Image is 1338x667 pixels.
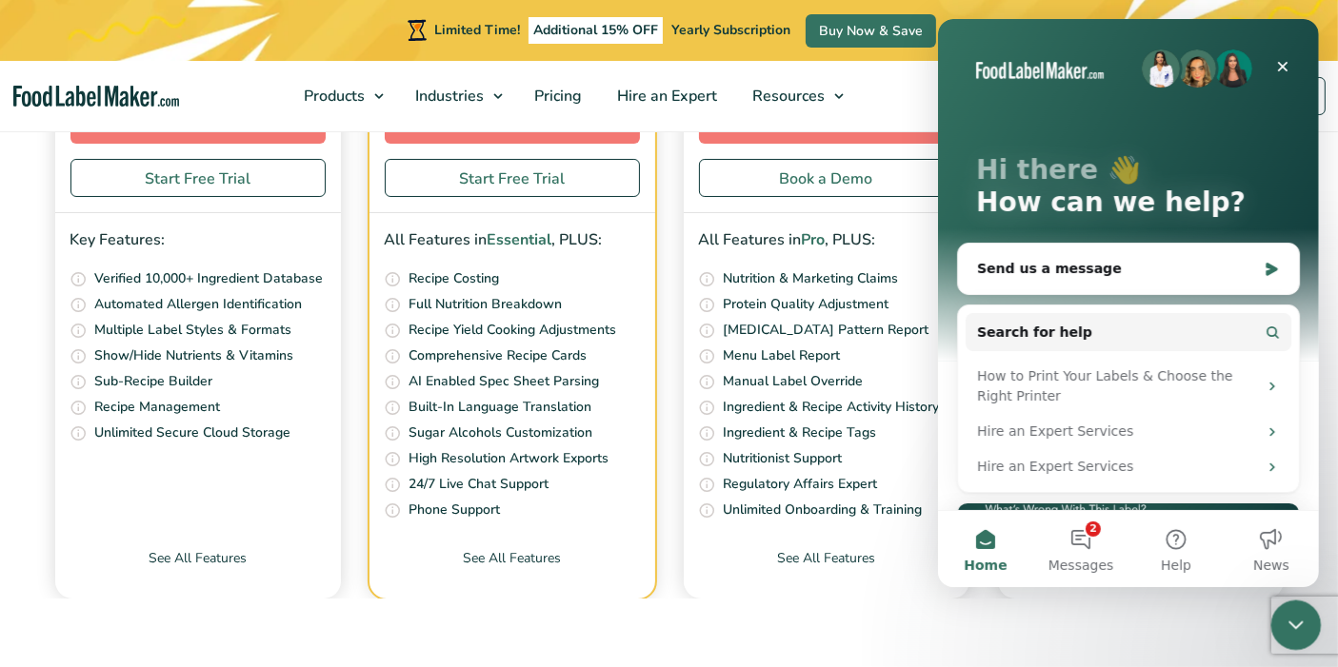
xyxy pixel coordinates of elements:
span: Essential [488,229,552,250]
span: Additional 15% OFF [529,17,663,44]
a: Start Free Trial [70,159,326,197]
a: Buy Now & Save [699,106,954,144]
a: See All Features [998,548,1284,598]
span: Help [223,539,253,553]
a: Resources [735,61,853,131]
p: Key Features: [70,228,326,253]
a: See All Features [55,548,341,598]
p: Protein Quality Adjustment [724,293,889,314]
a: Pricing [517,61,595,131]
p: Ingredient & Recipe Activity History [724,396,940,417]
p: Comprehensive Recipe Cards [409,344,588,365]
p: Unlimited Onboarding & Training [724,499,923,520]
a: See All Features [684,548,969,598]
p: Automated Allergen Identification [95,293,303,314]
iframe: Intercom live chat [1271,600,1322,651]
p: Regulatory Affairs Expert [724,473,878,494]
span: Yearly Subscription [671,21,790,39]
p: Phone Support [409,499,501,520]
a: Products [287,61,393,131]
p: 24/7 Live Chat Support [409,473,549,494]
p: Multiple Label Styles & Formats [95,319,292,340]
a: Industries [398,61,512,131]
a: Start Free Trial [385,159,640,197]
a: Buy Now & Save [70,106,326,144]
a: Hire an Expert [600,61,730,131]
p: All Features in , PLUS: [385,228,640,253]
p: Show/Hide Nutrients & Vitamins [95,344,294,365]
img: [Free Webinar] What's wrong with this Label? [20,484,361,618]
button: Messages [95,492,190,568]
p: Full Nutrition Breakdown [409,293,563,314]
p: Manual Label Override [724,370,864,391]
a: Buy Now & Save [385,106,640,144]
span: Products [298,86,367,107]
span: Messages [110,539,176,553]
p: Sugar Alcohols Customization [409,422,593,442]
p: Nutritionist Support [724,447,843,468]
p: Nutrition & Marketing Claims [724,267,899,288]
p: Sub-Recipe Builder [95,370,213,391]
div: Close [328,30,362,65]
button: News [286,492,381,568]
span: Pro [802,229,826,250]
p: Recipe Costing [409,267,500,288]
p: Ingredient & Recipe Tags [724,422,877,442]
p: Verified 10,000+ Ingredient Database [95,267,324,288]
span: Hire an Expert [611,86,719,107]
p: [MEDICAL_DATA] Pattern Report [724,319,929,340]
p: Menu Label Report [724,344,841,365]
iframe: Intercom live chat [938,19,1319,587]
a: See All Features [369,548,655,598]
span: Resources [747,86,827,107]
button: Help [190,492,286,568]
p: Recipe Management [95,396,221,417]
p: AI Enabled Spec Sheet Parsing [409,370,600,391]
p: All Features in , PLUS: [699,228,954,253]
p: Recipe Yield Cooking Adjustments [409,319,617,340]
p: Unlimited Secure Cloud Storage [95,422,291,442]
a: Buy Now & Save [806,14,936,48]
span: Pricing [529,86,584,107]
p: High Resolution Artwork Exports [409,447,609,468]
a: Book a Demo [699,159,954,197]
p: Built-In Language Translation [409,396,592,417]
span: Industries [409,86,486,107]
span: News [315,539,351,553]
span: Home [26,539,69,553]
span: Limited Time! [434,21,520,39]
